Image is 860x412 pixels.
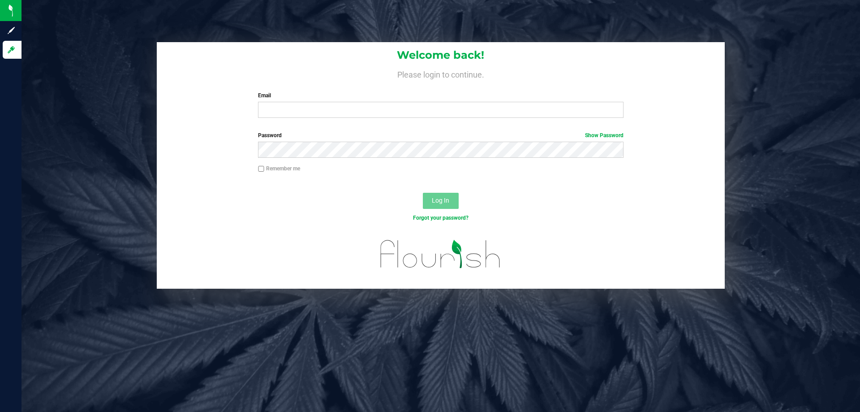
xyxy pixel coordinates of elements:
[585,132,623,139] a: Show Password
[413,215,469,221] a: Forgot your password?
[370,231,512,277] img: flourish_logo.svg
[157,68,725,79] h4: Please login to continue.
[258,132,282,139] span: Password
[423,193,459,209] button: Log In
[258,166,264,172] input: Remember me
[258,165,300,173] label: Remember me
[432,197,449,204] span: Log In
[7,45,16,54] inline-svg: Log in
[258,91,623,100] label: Email
[157,49,725,61] h1: Welcome back!
[7,26,16,35] inline-svg: Sign up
